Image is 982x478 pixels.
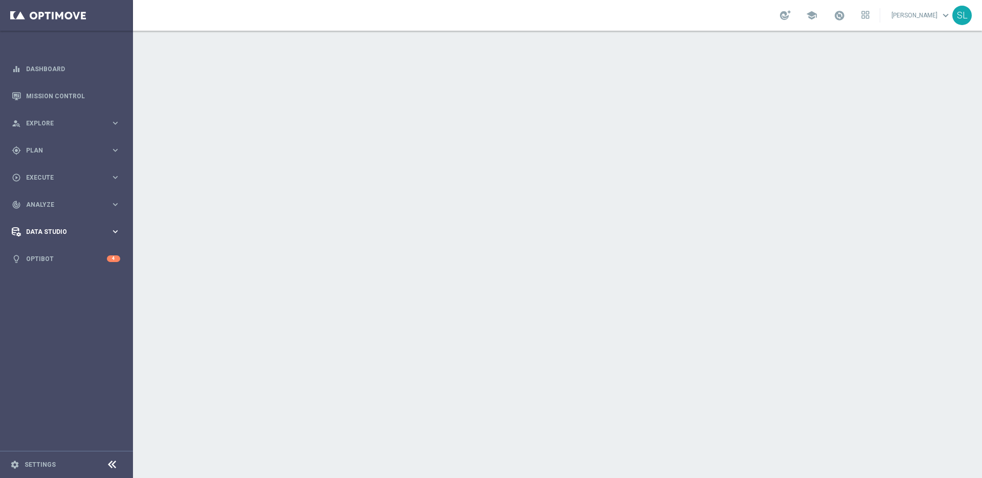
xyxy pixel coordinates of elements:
div: SL [952,6,972,25]
i: gps_fixed [12,146,21,155]
i: keyboard_arrow_right [110,118,120,128]
div: Dashboard [12,55,120,82]
a: Mission Control [26,82,120,110]
span: Analyze [26,202,110,208]
div: Data Studio [12,227,110,236]
i: equalizer [12,64,21,74]
i: track_changes [12,200,21,209]
div: Optibot [12,245,120,272]
i: person_search [12,119,21,128]
div: Explore [12,119,110,128]
i: keyboard_arrow_right [110,200,120,209]
span: Plan [26,147,110,154]
button: gps_fixed Plan keyboard_arrow_right [11,146,121,155]
span: Explore [26,120,110,126]
button: Data Studio keyboard_arrow_right [11,228,121,236]
span: Data Studio [26,229,110,235]
button: track_changes Analyze keyboard_arrow_right [11,201,121,209]
span: school [806,10,817,21]
a: [PERSON_NAME]keyboard_arrow_down [890,8,952,23]
div: Mission Control [12,82,120,110]
i: keyboard_arrow_right [110,172,120,182]
span: Execute [26,175,110,181]
i: lightbulb [12,254,21,264]
a: Settings [25,462,56,468]
button: equalizer Dashboard [11,65,121,73]
div: Plan [12,146,110,155]
span: keyboard_arrow_down [940,10,951,21]
i: keyboard_arrow_right [110,227,120,236]
button: person_search Explore keyboard_arrow_right [11,119,121,127]
a: Dashboard [26,55,120,82]
i: keyboard_arrow_right [110,145,120,155]
div: Execute [12,173,110,182]
div: 4 [107,255,120,262]
button: Mission Control [11,92,121,100]
button: play_circle_outline Execute keyboard_arrow_right [11,173,121,182]
i: play_circle_outline [12,173,21,182]
i: settings [10,460,19,469]
a: Optibot [26,245,107,272]
div: Analyze [12,200,110,209]
button: lightbulb Optibot 4 [11,255,121,263]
